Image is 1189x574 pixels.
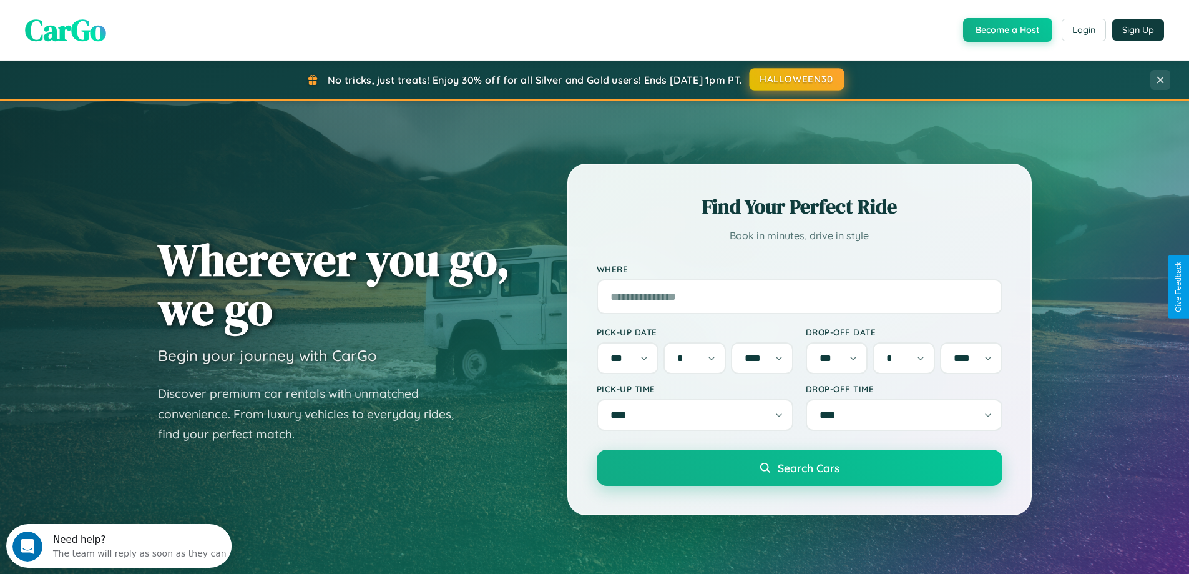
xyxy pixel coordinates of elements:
[750,68,844,91] button: HALLOWEEN30
[778,461,839,475] span: Search Cars
[597,193,1002,220] h2: Find Your Perfect Ride
[806,383,1002,394] label: Drop-off Time
[597,327,793,337] label: Pick-up Date
[5,5,232,39] div: Open Intercom Messenger
[47,21,220,34] div: The team will reply as soon as they can
[158,235,510,334] h1: Wherever you go, we go
[158,346,377,365] h3: Begin your journey with CarGo
[12,532,42,562] iframe: Intercom live chat
[597,227,1002,245] p: Book in minutes, drive in style
[806,327,1002,337] label: Drop-off Date
[597,264,1002,274] label: Where
[1112,19,1164,41] button: Sign Up
[25,9,106,51] span: CarGo
[158,383,470,445] p: Discover premium car rentals with unmatched convenience. From luxury vehicles to everyday rides, ...
[1062,19,1106,41] button: Login
[6,524,232,568] iframe: Intercom live chat discovery launcher
[597,383,793,394] label: Pick-up Time
[963,18,1052,42] button: Become a Host
[328,74,742,86] span: No tricks, just treats! Enjoy 30% off for all Silver and Gold users! Ends [DATE] 1pm PT.
[1174,262,1183,312] div: Give Feedback
[47,11,220,21] div: Need help?
[597,450,1002,486] button: Search Cars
